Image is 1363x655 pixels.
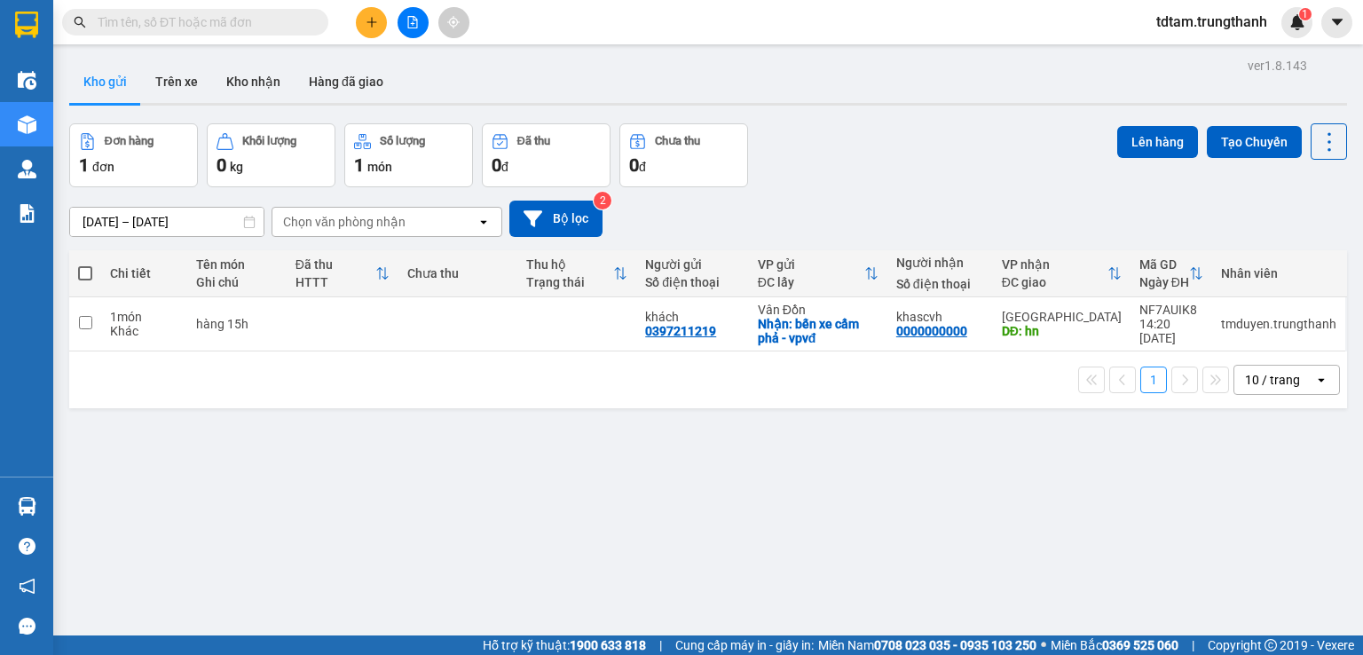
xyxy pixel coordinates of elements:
[526,257,613,272] div: Thu hộ
[74,16,86,28] span: search
[1321,7,1352,38] button: caret-down
[196,257,278,272] div: Tên món
[482,123,611,187] button: Đã thu0đ
[1002,324,1122,338] div: DĐ: hn
[19,578,35,595] span: notification
[594,192,611,209] sup: 2
[749,250,887,297] th: Toggle SortBy
[366,16,378,28] span: plus
[438,7,469,38] button: aim
[18,204,36,223] img: solution-icon
[896,256,984,270] div: Người nhận
[356,7,387,38] button: plus
[283,213,406,231] div: Chọn văn phòng nhận
[1139,257,1189,272] div: Mã GD
[501,160,508,174] span: đ
[1221,266,1336,280] div: Nhân viên
[18,71,36,90] img: warehouse-icon
[196,275,278,289] div: Ghi chú
[758,303,878,317] div: Vân Đồn
[1041,642,1046,649] span: ⚪️
[105,135,154,147] div: Đơn hàng
[477,215,491,229] svg: open
[1002,275,1107,289] div: ĐC giao
[70,208,264,236] input: Select a date range.
[517,135,550,147] div: Đã thu
[217,154,226,176] span: 0
[242,135,296,147] div: Khối lượng
[295,275,376,289] div: HTTT
[398,7,429,38] button: file-add
[230,160,243,174] span: kg
[1139,275,1189,289] div: Ngày ĐH
[896,310,984,324] div: khascvh
[993,250,1131,297] th: Toggle SortBy
[639,160,646,174] span: đ
[629,154,639,176] span: 0
[1314,373,1328,387] svg: open
[896,277,984,291] div: Số điện thoại
[1265,639,1277,651] span: copyright
[1002,257,1107,272] div: VP nhận
[1207,126,1302,158] button: Tạo Chuyến
[18,497,36,516] img: warehouse-icon
[1139,317,1203,345] div: 14:20 [DATE]
[407,266,508,280] div: Chưa thu
[492,154,501,176] span: 0
[1245,371,1300,389] div: 10 / trang
[1192,635,1194,655] span: |
[570,638,646,652] strong: 1900 633 818
[18,160,36,178] img: warehouse-icon
[196,317,278,331] div: hàng 15h
[110,324,178,338] div: Khác
[367,160,392,174] span: món
[69,123,198,187] button: Đơn hàng1đơn
[1140,367,1167,393] button: 1
[1051,635,1178,655] span: Miền Bắc
[287,250,399,297] th: Toggle SortBy
[295,257,376,272] div: Đã thu
[18,115,36,134] img: warehouse-icon
[483,635,646,655] span: Hỗ trợ kỹ thuật:
[380,135,425,147] div: Số lượng
[344,123,473,187] button: Số lượng1món
[517,250,636,297] th: Toggle SortBy
[1131,250,1212,297] th: Toggle SortBy
[619,123,748,187] button: Chưa thu0đ
[110,310,178,324] div: 1 món
[295,60,398,103] button: Hàng đã giao
[896,324,967,338] div: 0000000000
[1002,310,1122,324] div: [GEOGRAPHIC_DATA]
[758,257,864,272] div: VP gửi
[1289,14,1305,30] img: icon-new-feature
[1329,14,1345,30] span: caret-down
[354,154,364,176] span: 1
[141,60,212,103] button: Trên xe
[1139,303,1203,317] div: NF7AUIK8
[1142,11,1281,33] span: tdtam.trungthanh
[874,638,1036,652] strong: 0708 023 035 - 0935 103 250
[212,60,295,103] button: Kho nhận
[818,635,1036,655] span: Miền Nam
[1299,8,1312,20] sup: 1
[675,635,814,655] span: Cung cấp máy in - giấy in:
[509,201,603,237] button: Bộ lọc
[758,317,878,345] div: Nhận: bến xe cẩm phả - vpvđ
[406,16,419,28] span: file-add
[98,12,307,32] input: Tìm tên, số ĐT hoặc mã đơn
[526,275,613,289] div: Trạng thái
[110,266,178,280] div: Chi tiết
[645,275,740,289] div: Số điện thoại
[1221,317,1336,331] div: tmduyen.trungthanh
[79,154,89,176] span: 1
[645,310,740,324] div: khách
[1302,8,1308,20] span: 1
[15,12,38,38] img: logo-vxr
[1102,638,1178,652] strong: 0369 525 060
[19,618,35,635] span: message
[1117,126,1198,158] button: Lên hàng
[645,257,740,272] div: Người gửi
[1248,56,1307,75] div: ver 1.8.143
[758,275,864,289] div: ĐC lấy
[92,160,114,174] span: đơn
